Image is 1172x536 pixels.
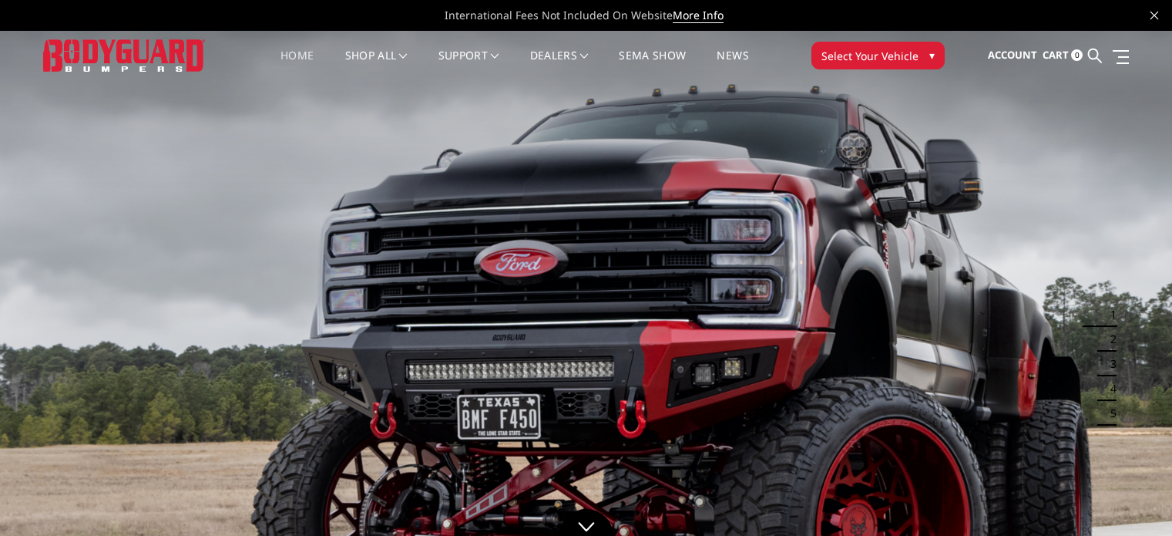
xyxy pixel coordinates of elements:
a: Account [988,35,1037,76]
button: 4 of 5 [1101,376,1117,401]
a: News [717,50,748,80]
span: Select Your Vehicle [821,48,918,64]
button: 1 of 5 [1101,302,1117,327]
a: shop all [345,50,408,80]
span: Cart [1043,48,1069,62]
button: Select Your Vehicle [811,42,945,69]
span: ▾ [929,47,935,63]
a: More Info [673,8,724,23]
a: Home [280,50,314,80]
a: SEMA Show [619,50,686,80]
img: BODYGUARD BUMPERS [43,39,205,71]
span: Account [988,48,1037,62]
span: 0 [1071,49,1083,61]
a: Click to Down [559,509,613,536]
a: Cart 0 [1043,35,1083,76]
button: 3 of 5 [1101,352,1117,376]
button: 5 of 5 [1101,401,1117,426]
button: 2 of 5 [1101,327,1117,352]
a: Dealers [530,50,589,80]
a: Support [438,50,499,80]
